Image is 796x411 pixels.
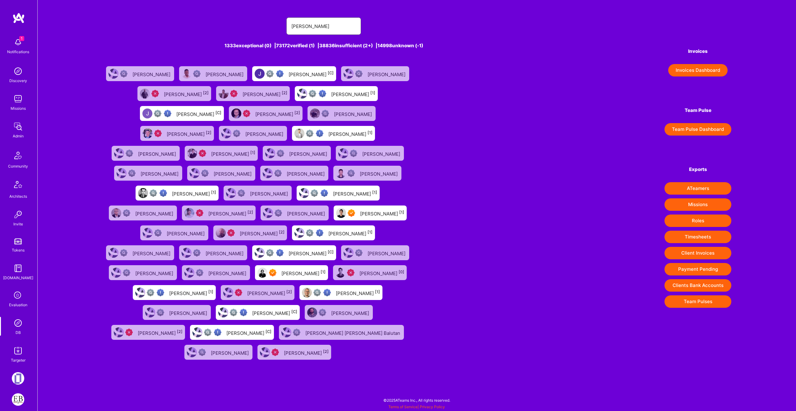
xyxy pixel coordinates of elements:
div: [PERSON_NAME] [167,229,206,237]
a: User AvatarNot Scrubbed[PERSON_NAME] [221,183,294,203]
img: Terrascope: Build a smart-carbon-measurement platform (SaaS) [12,372,24,385]
div: [PERSON_NAME] [360,169,399,177]
a: User AvatarUnqualified[PERSON_NAME][2] [255,342,334,362]
img: User Avatar [219,89,229,99]
img: Not Scrubbed [193,70,201,77]
img: User Avatar [336,168,346,178]
div: [PERSON_NAME] [252,308,297,316]
div: [DOMAIN_NAME] [3,275,33,281]
img: User Avatar [182,248,192,258]
img: Exceptional A.Teamer [269,269,276,276]
a: User AvatarNot Scrubbed[PERSON_NAME] [258,163,331,183]
img: Not Scrubbed [355,70,363,77]
a: Team Pulse Dashboard [664,123,731,136]
a: User AvatarNot Scrubbed[PERSON_NAME] [302,302,375,322]
img: Unqualified [196,209,203,217]
div: [PERSON_NAME] [333,189,377,197]
div: [PERSON_NAME] [362,149,401,157]
a: User AvatarNot Scrubbed[PERSON_NAME] [177,243,250,263]
sup: [1] [211,190,216,195]
img: User Avatar [111,268,121,278]
div: [PERSON_NAME] [281,269,326,277]
div: [PERSON_NAME] [164,90,209,98]
button: Timesheets [664,231,731,243]
img: Not fully vetted [147,289,154,296]
a: User AvatarUnqualified[PERSON_NAME][2] [109,322,187,342]
img: High Potential User [321,189,328,197]
img: Unqualified [235,289,242,296]
div: [PERSON_NAME] [141,169,180,177]
a: User AvatarNot fully vettedHigh Potential User[PERSON_NAME][1] [289,223,377,243]
img: User Avatar [255,69,265,79]
a: User AvatarNot Scrubbed[PERSON_NAME] [106,263,179,283]
img: User Avatar [263,208,273,218]
img: Community [11,148,25,163]
img: Not Scrubbed [196,269,203,276]
a: User AvatarUnqualified[PERSON_NAME][1] [182,143,260,163]
img: Not Scrubbed [123,269,130,276]
span: | [388,404,445,409]
div: [PERSON_NAME] [176,109,221,118]
sup: [1] [368,230,373,234]
img: High Potential User [157,289,164,296]
div: Invite [13,221,23,227]
sup: [2] [323,349,329,354]
a: User AvatarNot fully vettedHigh Potential User[PERSON_NAME][1] [292,84,380,104]
h4: Team Pulse [664,108,731,113]
img: Not fully vetted [311,189,318,197]
img: User Avatar [310,109,320,118]
a: User AvatarNot fully vettedHigh Potential User[PERSON_NAME][1] [130,283,218,302]
img: Not Scrubbed [233,130,240,137]
img: User Avatar [338,148,348,158]
a: User AvatarUnqualified[PERSON_NAME][2] [211,223,289,243]
a: User AvatarNot fully vettedHigh Potential User[PERSON_NAME][C] [213,302,302,322]
img: User Avatar [138,188,148,198]
img: High Potential User [319,90,326,97]
img: User Avatar [182,69,192,79]
img: User Avatar [255,248,265,258]
div: Evaluation [9,302,27,308]
a: User AvatarNot Scrubbed[PERSON_NAME] [PERSON_NAME] Balutan [276,322,406,342]
a: User AvatarNot fully vettedHigh Potential User[PERSON_NAME][C] [137,104,226,123]
img: Not Scrubbed [274,169,282,177]
img: User Avatar [299,188,309,198]
a: User AvatarUnqualified[PERSON_NAME][2] [179,203,258,223]
div: [PERSON_NAME] [211,348,250,356]
img: User Avatar [117,168,127,178]
a: User AvatarNot fully vettedHigh Potential User[PERSON_NAME][1] [289,123,377,143]
div: [PERSON_NAME] [135,269,174,277]
button: Client Invoices [664,247,731,259]
img: User Avatar [135,288,145,298]
sup: [1] [375,289,380,294]
img: Not fully vetted [309,90,316,97]
img: User Avatar [114,148,124,158]
a: User AvatarNot fully vettedHigh Potential User[PERSON_NAME][C] [187,322,276,342]
div: [PERSON_NAME] [132,249,172,257]
a: User AvatarNot fully vettedHigh Potential User[PERSON_NAME][1] [294,183,382,203]
h4: Exports [664,167,731,172]
img: User Avatar [294,128,304,138]
img: User Avatar [297,89,307,99]
div: [PERSON_NAME] [336,289,380,297]
a: User AvatarNot Scrubbed[PERSON_NAME] [185,163,258,183]
img: Not Scrubbed [120,249,127,256]
div: [PERSON_NAME] [334,109,373,118]
sup: [1] [370,90,375,95]
img: Not Scrubbed [123,209,130,217]
a: User AvatarNot Scrubbed[PERSON_NAME] [258,203,331,223]
sup: [2] [279,230,285,234]
img: User Avatar [143,228,153,238]
img: User Avatar [184,268,194,278]
img: tokens [14,238,22,244]
div: [PERSON_NAME] [214,169,253,177]
img: User Avatar [111,208,121,218]
div: [PERSON_NAME] [247,289,292,297]
img: Not Scrubbed [120,70,127,77]
img: User Avatar [142,109,152,118]
img: Not Scrubbed [198,349,206,356]
img: Not Scrubbed [275,209,282,217]
sup: [2] [286,289,292,294]
div: [PERSON_NAME] [PERSON_NAME] Balutan [305,328,401,336]
div: Admin [13,133,24,139]
img: User Avatar [187,148,197,158]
